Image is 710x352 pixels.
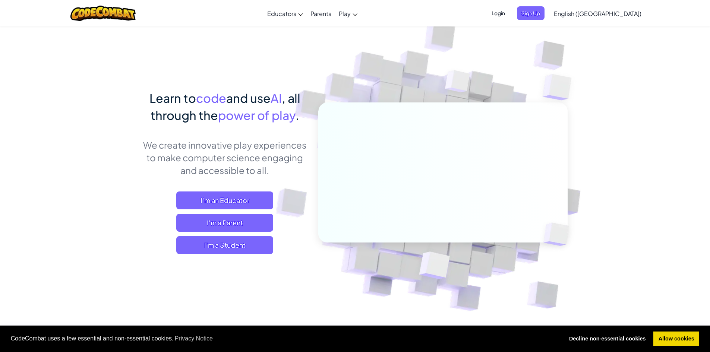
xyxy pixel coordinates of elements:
img: CodeCombat logo [70,6,136,21]
a: I'm an Educator [176,191,273,209]
span: CodeCombat uses a few essential and non-essential cookies. [11,333,558,344]
img: Overlap cubes [431,56,485,111]
span: Educators [267,10,296,18]
span: power of play [218,108,296,123]
a: deny cookies [564,332,651,346]
span: Learn to [149,91,196,105]
a: English ([GEOGRAPHIC_DATA]) [550,3,645,23]
p: We create innovative play experiences to make computer science engaging and accessible to all. [143,139,307,177]
span: AI [271,91,282,105]
span: English ([GEOGRAPHIC_DATA]) [554,10,641,18]
img: Overlap cubes [531,207,587,261]
button: Sign Up [517,6,545,20]
a: allow cookies [653,332,699,346]
a: learn more about cookies [174,333,214,344]
span: Play [339,10,351,18]
span: code [196,91,226,105]
a: Educators [264,3,307,23]
button: Login [487,6,509,20]
a: Parents [307,3,335,23]
img: Overlap cubes [401,236,467,298]
button: I'm a Student [176,236,273,254]
a: Play [335,3,361,23]
img: Overlap cubes [528,56,592,119]
span: . [296,108,299,123]
span: and use [226,91,271,105]
a: I'm a Parent [176,214,273,232]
